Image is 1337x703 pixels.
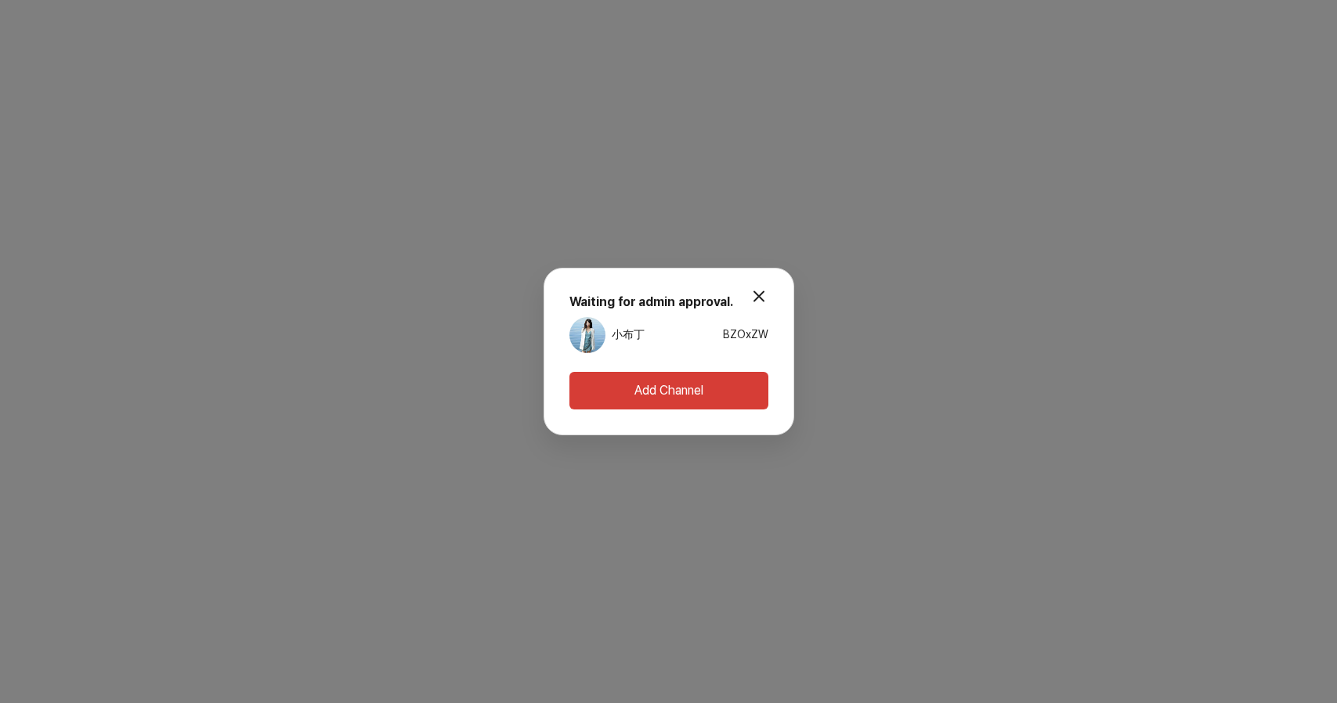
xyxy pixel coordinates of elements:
[569,372,768,409] button: Add Channel
[612,327,645,343] a: 小布丁
[723,328,768,341] span: BZOxZW
[743,281,775,312] button: modal.close
[569,294,733,309] strong: Waiting for admin approval.
[569,317,605,353] img: 채널 프로필 이미지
